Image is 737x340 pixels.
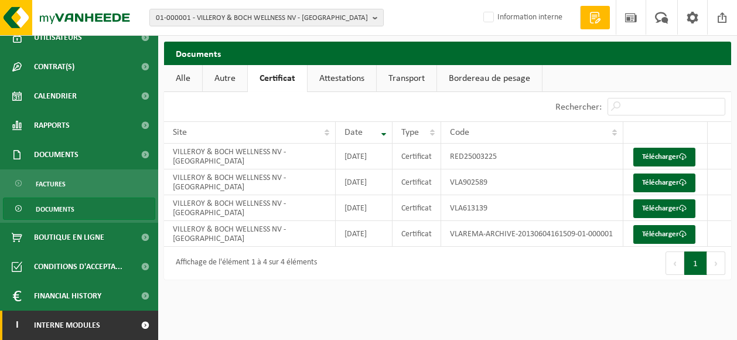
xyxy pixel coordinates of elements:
[203,65,247,92] a: Autre
[164,65,202,92] a: Alle
[34,52,74,81] span: Contrat(s)
[164,169,336,195] td: VILLEROY & BOCH WELLNESS NV - [GEOGRAPHIC_DATA]
[173,128,187,137] span: Site
[377,65,436,92] a: Transport
[401,128,419,137] span: Type
[481,9,562,26] label: Information interne
[34,81,77,111] span: Calendrier
[36,173,66,195] span: Factures
[633,225,695,244] a: Télécharger
[393,169,441,195] td: Certificat
[164,221,336,247] td: VILLEROY & BOCH WELLNESS NV - [GEOGRAPHIC_DATA]
[170,253,317,274] div: Affichage de l'élément 1 à 4 sur 4 éléments
[441,221,624,247] td: VLAREMA-ARCHIVE-20130604161509-01-000001
[633,174,695,192] a: Télécharger
[164,42,731,64] h2: Documents
[437,65,542,92] a: Bordereau de pesage
[3,198,155,220] a: Documents
[248,65,307,92] a: Certificat
[34,281,101,311] span: Financial History
[12,311,22,340] span: I
[393,221,441,247] td: Certificat
[164,195,336,221] td: VILLEROY & BOCH WELLNESS NV - [GEOGRAPHIC_DATA]
[450,128,469,137] span: Code
[34,223,104,252] span: Boutique en ligne
[336,195,392,221] td: [DATE]
[344,128,363,137] span: Date
[308,65,376,92] a: Attestations
[336,144,392,169] td: [DATE]
[441,195,624,221] td: VLA613139
[441,144,624,169] td: RED25003225
[684,251,707,275] button: 1
[156,9,368,27] span: 01-000001 - VILLEROY & BOCH WELLNESS NV - [GEOGRAPHIC_DATA]
[34,252,122,281] span: Conditions d'accepta...
[393,144,441,169] td: Certificat
[36,198,74,220] span: Documents
[34,140,79,169] span: Documents
[336,221,392,247] td: [DATE]
[707,251,725,275] button: Next
[633,148,695,166] a: Télécharger
[666,251,684,275] button: Previous
[633,199,695,218] a: Télécharger
[164,144,336,169] td: VILLEROY & BOCH WELLNESS NV - [GEOGRAPHIC_DATA]
[393,195,441,221] td: Certificat
[34,111,70,140] span: Rapports
[3,172,155,195] a: Factures
[34,23,82,52] span: Utilisateurs
[555,103,602,112] label: Rechercher:
[441,169,624,195] td: VLA902589
[336,169,392,195] td: [DATE]
[34,311,100,340] span: Interne modules
[149,9,384,26] button: 01-000001 - VILLEROY & BOCH WELLNESS NV - [GEOGRAPHIC_DATA]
